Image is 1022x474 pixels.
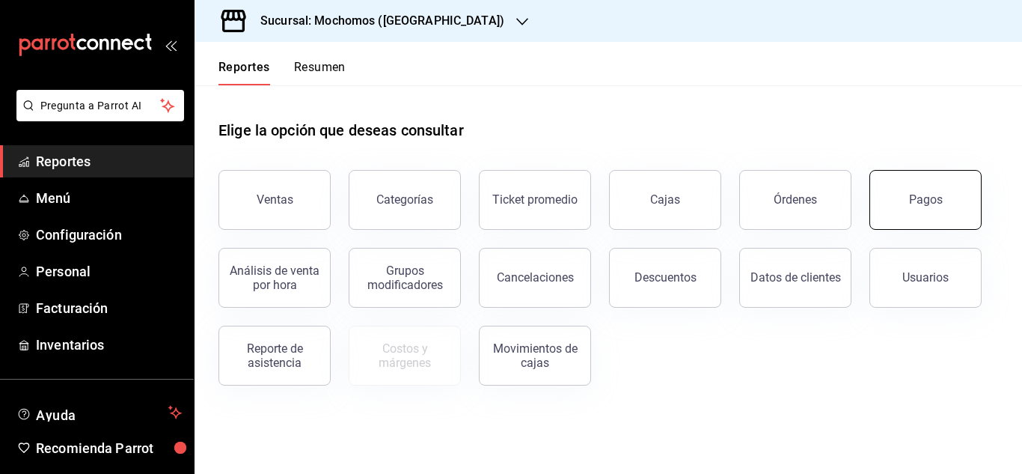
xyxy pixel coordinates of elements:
div: Análisis de venta por hora [228,264,321,292]
span: Pregunta a Parrot AI [40,98,161,114]
button: Ticket promedio [479,170,591,230]
button: Ventas [218,170,331,230]
div: Movimientos de cajas [489,341,581,370]
button: Reporte de asistencia [218,326,331,386]
button: Grupos modificadores [349,248,461,308]
div: Cancelaciones [497,270,574,285]
button: Usuarios [869,248,982,308]
div: Ventas [257,192,293,207]
div: Grupos modificadores [358,264,451,292]
div: Datos de clientes [750,270,841,285]
button: Pagos [869,170,982,230]
button: Descuentos [609,248,721,308]
span: Ayuda [36,404,162,422]
button: Órdenes [739,170,851,230]
div: Ticket promedio [492,192,578,207]
span: Inventarios [36,335,182,355]
div: Órdenes [774,192,817,207]
span: Recomienda Parrot [36,438,182,458]
div: navigation tabs [218,60,346,85]
a: Pregunta a Parrot AI [10,109,184,124]
div: Usuarios [902,270,949,285]
button: Análisis de venta por hora [218,248,331,308]
div: Descuentos [634,270,697,285]
button: Categorías [349,170,461,230]
span: Menú [36,188,182,208]
div: Pagos [909,192,943,207]
span: Facturación [36,298,182,318]
a: Cajas [609,170,721,230]
span: Reportes [36,151,182,171]
span: Personal [36,261,182,282]
div: Cajas [650,191,681,209]
button: Movimientos de cajas [479,326,591,386]
button: Pregunta a Parrot AI [16,90,184,121]
button: Resumen [294,60,346,85]
div: Reporte de asistencia [228,341,321,370]
button: Cancelaciones [479,248,591,308]
button: Datos de clientes [739,248,851,308]
h1: Elige la opción que deseas consultar [218,119,464,142]
h3: Sucursal: Mochomos ([GEOGRAPHIC_DATA]) [248,12,504,30]
button: Reportes [218,60,270,85]
div: Costos y márgenes [358,341,451,370]
button: Contrata inventarios para ver este reporte [349,326,461,386]
span: Configuración [36,225,182,245]
div: Categorías [376,192,433,207]
button: open_drawer_menu [165,39,177,51]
